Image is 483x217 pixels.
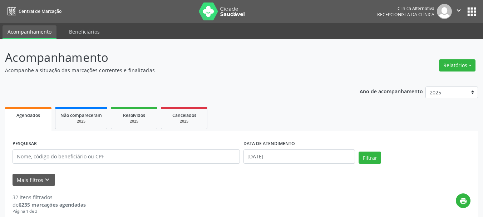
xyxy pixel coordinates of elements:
span: Não compareceram [60,112,102,118]
div: 2025 [166,119,202,124]
button: Relatórios [439,59,475,71]
i: print [459,197,467,205]
div: 2025 [116,119,152,124]
label: PESQUISAR [13,138,37,149]
div: de [13,201,86,208]
button: Mais filtroskeyboard_arrow_down [13,174,55,186]
img: img [437,4,452,19]
input: Nome, código do beneficiário ou CPF [13,149,240,164]
p: Acompanhe a situação das marcações correntes e finalizadas [5,66,336,74]
i:  [455,6,463,14]
span: Recepcionista da clínica [377,11,434,18]
div: Página 1 de 3 [13,208,86,214]
button: apps [465,5,478,18]
label: DATA DE ATENDIMENTO [243,138,295,149]
a: Beneficiários [64,25,105,38]
p: Ano de acompanhamento [360,87,423,95]
span: Central de Marcação [19,8,61,14]
p: Acompanhamento [5,49,336,66]
button:  [452,4,465,19]
div: 32 itens filtrados [13,193,86,201]
strong: 6235 marcações agendadas [19,201,86,208]
span: Cancelados [172,112,196,118]
a: Central de Marcação [5,5,61,17]
button: print [456,193,470,208]
span: Resolvidos [123,112,145,118]
input: Selecione um intervalo [243,149,355,164]
span: Agendados [16,112,40,118]
div: Clinica Alternativa [377,5,434,11]
i: keyboard_arrow_down [43,176,51,184]
button: Filtrar [359,152,381,164]
div: 2025 [60,119,102,124]
a: Acompanhamento [3,25,56,39]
